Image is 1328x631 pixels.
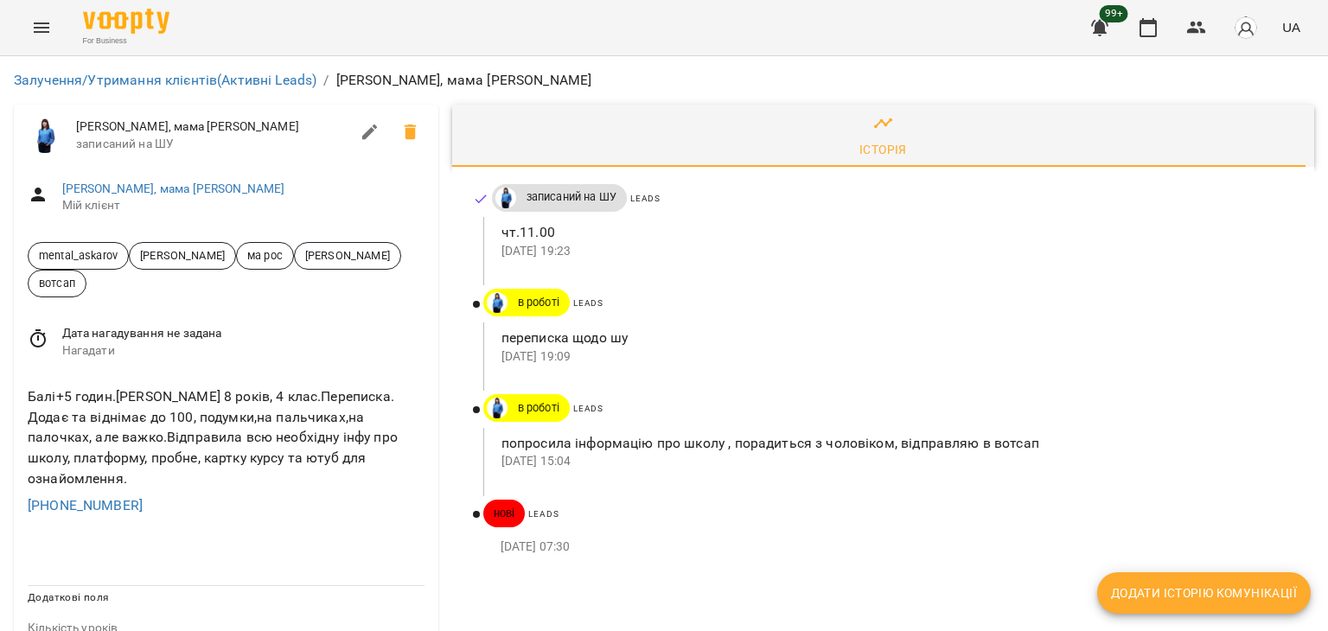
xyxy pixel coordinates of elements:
span: ма рос [237,247,293,264]
a: [PERSON_NAME], мама [PERSON_NAME] [62,182,285,195]
span: Leads [573,404,603,413]
a: Залучення/Утримання клієнтів(Активні Leads) [14,72,316,88]
button: Menu [21,7,62,48]
button: UA [1275,11,1307,43]
p: [DATE] 19:23 [501,243,1286,260]
div: Історія [859,139,907,160]
span: Leads [630,194,661,203]
span: For Business [83,35,169,47]
span: Leads [528,509,559,519]
a: [PHONE_NUMBER] [28,497,143,513]
img: Дащенко Аня [495,188,516,208]
span: нові [483,506,526,521]
span: Нагадати [62,342,425,360]
span: Мій клієнт [62,197,425,214]
span: 99+ [1100,5,1128,22]
p: переписка щодо шу [501,328,1286,348]
span: [PERSON_NAME] [295,247,400,264]
span: записаний на ШУ [516,189,627,205]
a: Дащенко Аня [492,188,516,208]
span: записаний на ШУ [76,136,349,153]
a: Дащенко Аня [483,398,508,418]
span: mental_askarov [29,247,128,264]
a: Дащенко Аня [483,292,508,313]
span: Додаткові поля [28,591,109,603]
nav: breadcrumb [14,70,1314,91]
p: [PERSON_NAME], мама [PERSON_NAME] [336,70,592,91]
div: Балі+5 годин.[PERSON_NAME] 8 років, 4 клас.Переписка. Додає та віднімає до 100, подумки,на пальчи... [24,383,428,492]
img: Дащенко Аня [487,292,508,313]
span: [PERSON_NAME] [130,247,235,264]
p: чт.11.00 [501,222,1286,243]
p: [DATE] 07:30 [501,539,1286,556]
p: попросила інформацію про школу , порадиться з чоловіком, відправляю в вотсап [501,433,1286,454]
p: [DATE] 19:09 [501,348,1286,366]
span: в роботі [508,295,570,310]
span: Дата нагадування не задана [62,325,425,342]
span: Додати історію комунікації [1111,583,1297,603]
li: / [323,70,329,91]
img: Voopty Logo [83,9,169,34]
span: вотсап [29,275,86,291]
img: Дащенко Аня [28,118,62,153]
span: Leads [573,298,603,308]
button: Додати історію комунікації [1097,572,1311,614]
img: avatar_s.png [1234,16,1258,40]
p: [DATE] 15:04 [501,453,1286,470]
span: в роботі [508,400,570,416]
img: Дащенко Аня [487,398,508,418]
span: [PERSON_NAME], мама [PERSON_NAME] [76,118,349,136]
span: UA [1282,18,1300,36]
